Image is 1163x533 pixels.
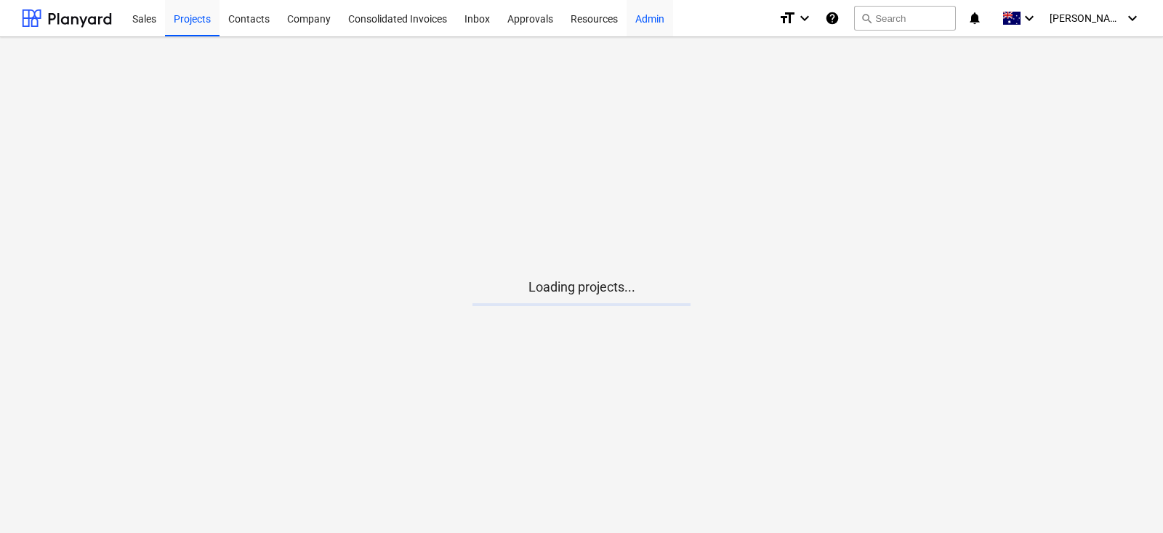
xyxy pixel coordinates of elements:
span: search [861,12,872,24]
i: format_size [778,9,796,27]
p: Loading projects... [472,278,691,296]
button: Search [854,6,956,31]
i: keyboard_arrow_down [796,9,813,27]
i: keyboard_arrow_down [1021,9,1038,27]
i: notifications [967,9,982,27]
span: [PERSON_NAME] [1050,12,1122,24]
iframe: Chat Widget [1090,463,1163,533]
i: Knowledge base [825,9,840,27]
i: keyboard_arrow_down [1124,9,1141,27]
